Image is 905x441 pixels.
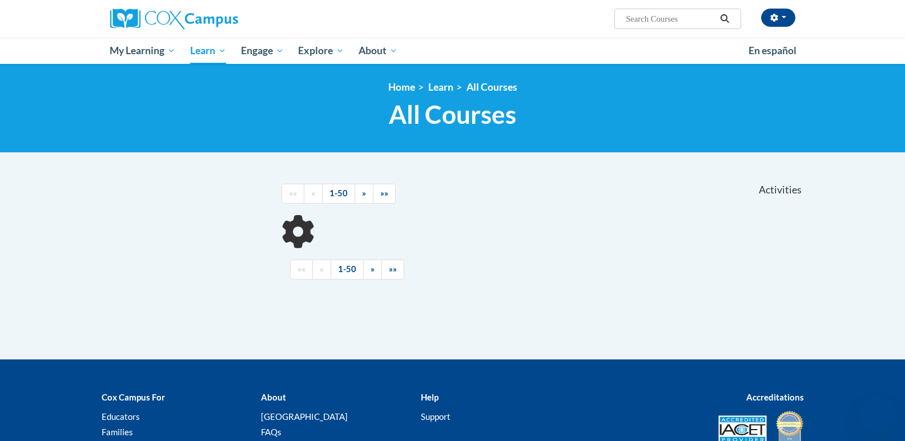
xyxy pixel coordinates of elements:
a: Educators [102,411,140,422]
a: End [381,260,404,280]
a: Begining [290,260,313,280]
span: My Learning [110,44,175,58]
a: All Courses [466,81,517,93]
b: Cox Campus For [102,392,165,402]
img: Cox Campus [110,9,238,29]
span: « [311,188,315,198]
span: Learn [190,44,226,58]
span: Engage [241,44,284,58]
input: Search Courses [625,12,716,26]
span: » [362,188,366,198]
a: Learn [183,38,234,64]
a: About [351,38,405,64]
iframe: Button to launch messaging window [859,395,896,432]
a: 1-50 [322,184,355,204]
a: Engage [234,38,291,64]
a: My Learning [103,38,183,64]
a: 1-50 [331,260,364,280]
a: FAQs [261,427,281,437]
span: «« [297,264,305,274]
span: En español [749,44,797,56]
span: »» [389,264,397,274]
span: » [371,264,375,274]
a: Begining [281,184,304,204]
button: Search [716,12,733,26]
span: « [320,264,324,274]
button: Account Settings [761,9,795,27]
a: Families [102,427,133,437]
span: »» [380,188,388,198]
span: All Courses [389,99,516,130]
a: Learn [428,81,453,93]
a: En español [741,39,804,63]
span: Activities [759,184,802,196]
a: Next [355,184,373,204]
b: Accreditations [746,392,804,402]
a: Cox Campus [110,9,327,29]
span: Explore [298,44,344,58]
a: Support [421,411,451,422]
div: Main menu [93,38,813,64]
b: Help [421,392,439,402]
span: «« [289,188,297,198]
a: Home [388,81,415,93]
a: End [373,184,396,204]
a: Previous [312,260,331,280]
a: Previous [304,184,323,204]
a: Explore [291,38,351,64]
b: About [261,392,286,402]
a: Next [363,260,382,280]
a: [GEOGRAPHIC_DATA] [261,411,348,422]
span: About [359,44,397,58]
